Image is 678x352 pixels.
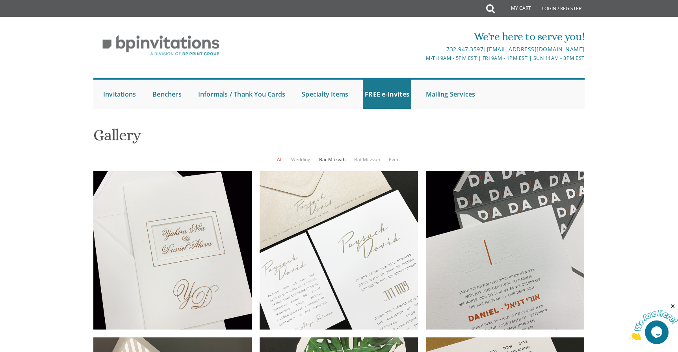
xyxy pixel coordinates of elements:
[629,303,678,340] iframe: chat widget
[319,156,346,163] a: Bar Mitzvah
[93,127,585,150] h1: Gallery
[291,156,310,163] a: Wedding
[487,45,585,53] a: [EMAIL_ADDRESS][DOMAIN_NAME]
[150,80,184,109] a: Benchers
[101,80,138,109] a: Invitations
[354,156,380,163] a: Bat Mitzvah
[258,45,585,54] div: |
[277,156,282,163] a: All
[300,80,350,109] a: Specialty Items
[258,54,585,62] div: M-Th 9am - 5pm EST | Fri 9am - 1pm EST | Sun 11am - 3pm EST
[424,80,477,109] a: Mailing Services
[93,29,228,62] img: BP Invitation Loft
[258,29,585,45] div: We're here to serve you!
[196,80,287,109] a: Informals / Thank You Cards
[446,45,483,53] a: 732.947.3597
[494,1,537,17] a: My Cart
[363,80,411,109] a: FREE e-Invites
[389,156,401,163] a: Event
